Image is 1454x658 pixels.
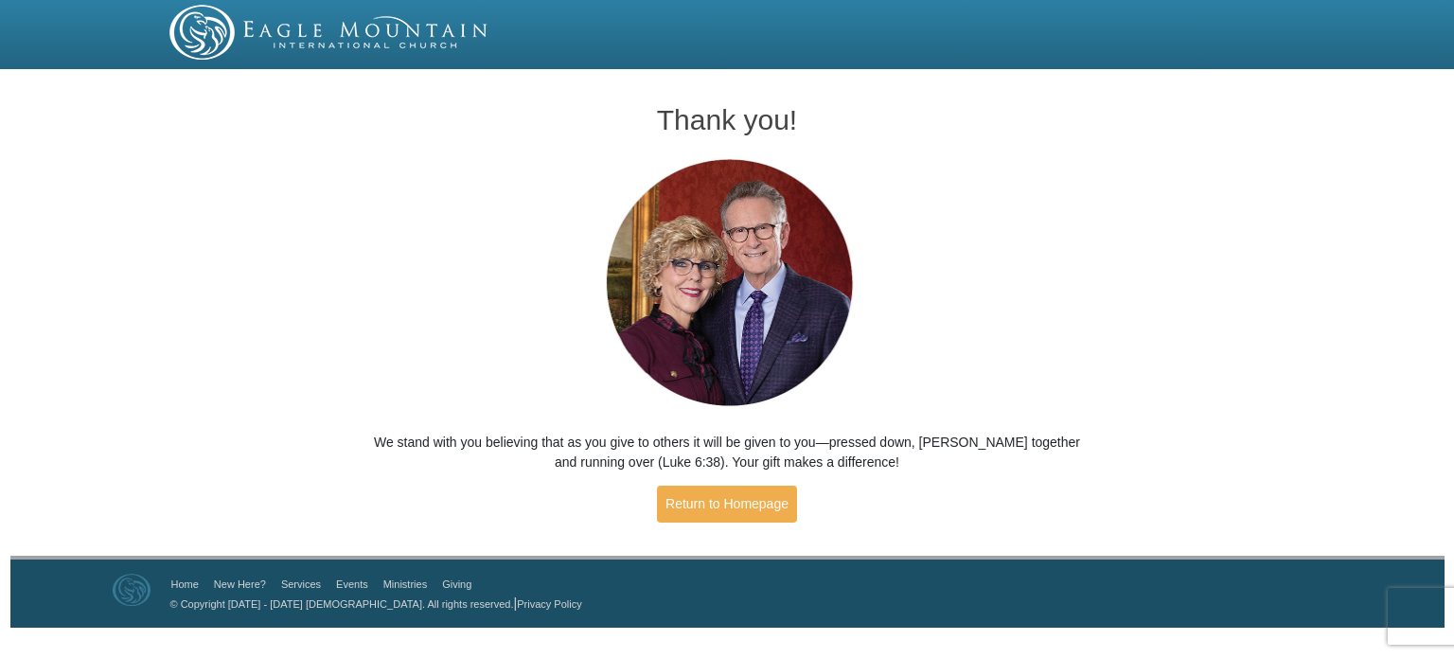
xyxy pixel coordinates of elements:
[281,578,321,590] a: Services
[164,594,582,614] p: |
[214,578,266,590] a: New Here?
[171,578,199,590] a: Home
[374,104,1081,135] h1: Thank you!
[657,486,797,523] a: Return to Homepage
[113,574,151,606] img: Eagle Mountain International Church
[588,153,867,414] img: Pastors George and Terri Pearsons
[170,598,514,610] a: © Copyright [DATE] - [DATE] [DEMOGRAPHIC_DATA]. All rights reserved.
[336,578,368,590] a: Events
[517,598,581,610] a: Privacy Policy
[374,433,1081,472] p: We stand with you believing that as you give to others it will be given to you—pressed down, [PER...
[383,578,427,590] a: Ministries
[169,5,489,60] img: EMIC
[442,578,471,590] a: Giving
